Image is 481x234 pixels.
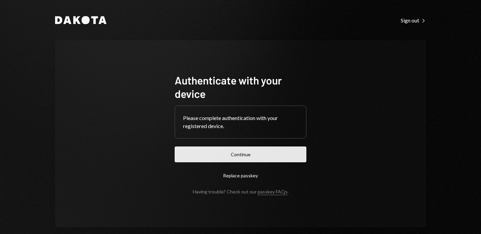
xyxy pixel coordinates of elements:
[401,16,426,24] a: Sign out
[175,73,306,100] h1: Authenticate with your device
[193,189,289,194] div: Having trouble? Check out our .
[175,168,306,183] button: Replace passkey
[401,17,426,24] div: Sign out
[175,147,306,162] button: Continue
[258,189,288,195] a: passkey FAQs
[183,114,298,130] div: Please complete authentication with your registered device.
